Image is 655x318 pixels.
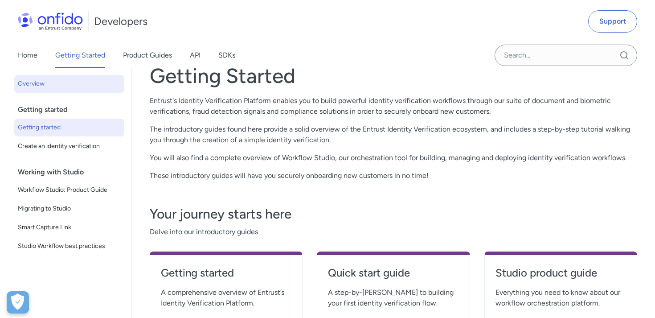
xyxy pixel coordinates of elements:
span: A step-by-[PERSON_NAME] to building your first identity verification flow. [328,287,458,309]
div: Cookie Preferences [7,291,29,314]
span: A comprehensive overview of Entrust’s Identity Verification Platform. [161,287,291,309]
span: Smart Capture Link [18,222,121,233]
span: Everything you need to know about our workflow orchestration platform. [495,287,626,309]
a: Getting started [14,119,124,136]
a: Create an identity verification [14,137,124,155]
a: Quick start guide [328,266,458,287]
div: Working with Studio [18,163,128,181]
a: Overview [14,75,124,93]
p: You will also find a complete overview of Workflow Studio, our orchestration tool for building, m... [150,153,637,163]
span: Delve into our introductory guides [150,227,637,237]
a: Studio product guide [495,266,626,287]
p: These introductory guides will have you securely onboarding new customers in no time! [150,170,637,181]
span: Overview [18,78,121,89]
span: Create an identity verification [18,141,121,152]
a: Home [18,43,37,68]
span: Migrating to Studio [18,203,121,214]
a: Smart Capture Link [14,219,124,236]
h4: Studio product guide [495,266,626,280]
a: Migrating to Studio [14,200,124,218]
img: Onfido Logo [18,12,83,30]
a: SDKs [218,43,235,68]
h4: Getting started [161,266,291,280]
h3: Your journey starts here [150,205,637,223]
div: Getting started [18,101,128,119]
span: Studio Workflow best practices [18,241,121,252]
a: Product Guides [123,43,172,68]
p: The introductory guides found here provide a solid overview of the Entrust Identity Verification ... [150,124,637,145]
h1: Developers [94,14,147,29]
a: Getting started [161,266,291,287]
a: Studio Workflow best practices [14,237,124,255]
a: Workflow Studio: Product Guide [14,181,124,199]
h1: Getting Started [150,63,637,88]
span: Workflow Studio: Product Guide [18,185,121,195]
p: Entrust's Identity Verification Platform enables you to build powerful identity verification work... [150,95,637,117]
a: Getting Started [55,43,105,68]
button: Open Preferences [7,291,29,314]
a: API [190,43,201,68]
a: Support [588,10,637,33]
span: Getting started [18,122,121,133]
h4: Quick start guide [328,266,458,280]
input: Onfido search input field [495,45,637,66]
